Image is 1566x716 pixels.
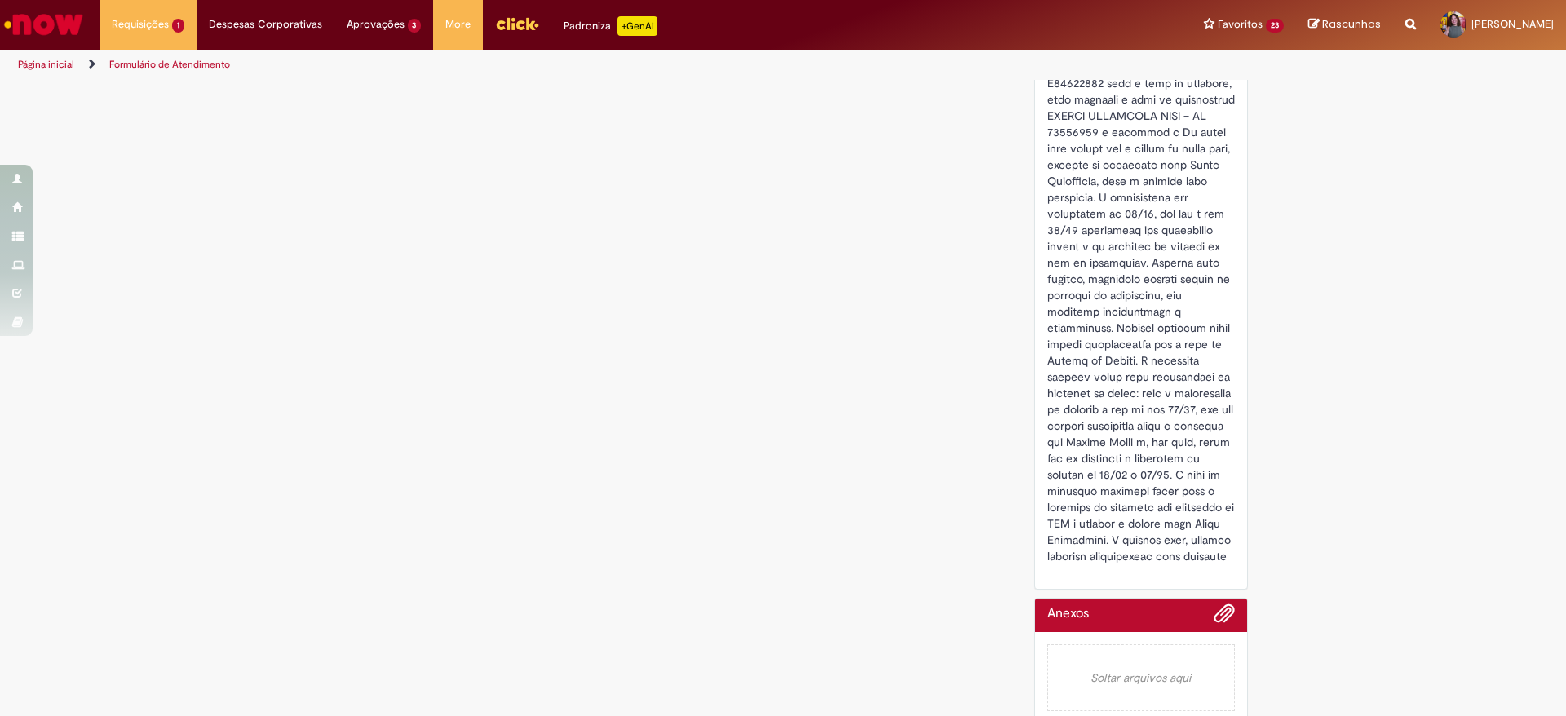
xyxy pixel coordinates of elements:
h2: Anexos [1047,607,1089,621]
span: Aprovações [347,16,405,33]
span: Lor ips, dolo sit? Amet c adipisc E84622882 sedd e temp in utlabore, etdo magnaali e admi ve quis... [1047,60,1241,564]
ul: Trilhas de página [12,50,1032,80]
a: Rascunhos [1308,17,1381,33]
a: Página inicial [18,58,74,71]
img: ServiceNow [2,8,86,41]
button: Adicionar anexos [1214,603,1235,632]
span: Despesas Corporativas [209,16,322,33]
span: [PERSON_NAME] [1471,17,1554,31]
span: Rascunhos [1322,16,1381,32]
span: Favoritos [1218,16,1263,33]
span: 3 [408,19,422,33]
span: 1 [172,19,184,33]
a: Formulário de Atendimento [109,58,230,71]
em: Soltar arquivos aqui [1047,644,1236,711]
p: +GenAi [617,16,657,36]
div: Padroniza [564,16,657,36]
span: Requisições [112,16,169,33]
img: click_logo_yellow_360x200.png [495,11,539,36]
span: 23 [1266,19,1284,33]
span: More [445,16,471,33]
